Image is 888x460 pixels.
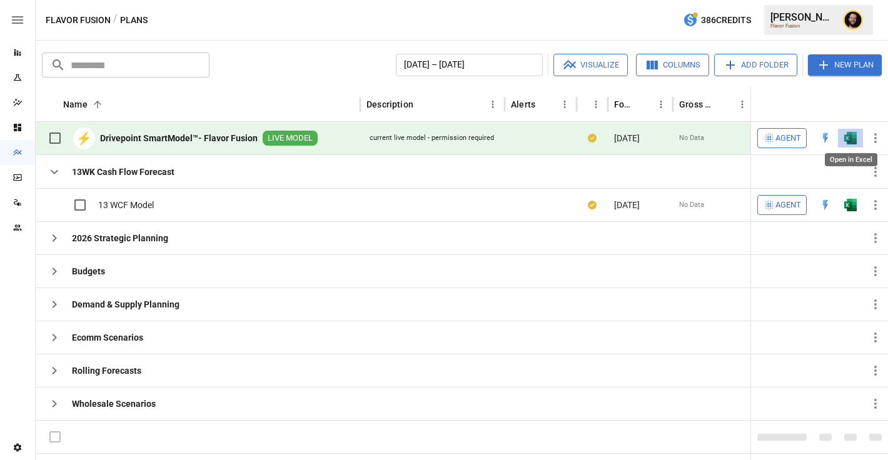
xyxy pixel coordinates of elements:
button: Alerts column menu [556,96,573,113]
div: Open in Excel [825,153,877,166]
img: excel-icon.76473adf.svg [844,132,857,144]
b: Wholesale Scenarios [72,397,156,410]
div: Open in Excel [844,132,857,144]
div: Open in Excel [844,199,857,211]
button: Columns [636,54,709,76]
button: Sort [415,96,432,113]
button: Sort [635,96,652,113]
b: Ecomm Scenarios [72,331,143,344]
button: Sort [870,96,888,113]
span: 13 WCF Model [98,199,154,211]
div: [DATE] [608,188,673,221]
div: ⚡ [73,127,95,149]
div: Name [63,99,88,109]
button: [DATE] – [DATE] [396,54,543,76]
b: Budgets [72,265,105,277]
span: No Data [679,133,704,143]
span: No Data [679,200,704,210]
button: Forecast start column menu [652,96,670,113]
button: Description column menu [484,96,502,113]
span: 386 Credits [701,12,751,28]
button: Sort [716,96,734,113]
button: Sort [89,96,106,113]
div: Your plan has changes in Excel that are not reflected in the Drivepoint Data Warehouse, select "S... [588,199,597,211]
b: 2026 Strategic Planning [72,232,168,244]
b: 13WK Cash Flow Forecast [72,166,174,178]
b: Drivepoint SmartModel™- Flavor Fusion [100,132,258,144]
div: / [113,12,118,28]
button: Agent [757,128,807,148]
div: Your plan has changes in Excel that are not reflected in the Drivepoint Data Warehouse, select "S... [588,132,597,144]
button: Ciaran Nugent [835,2,870,37]
button: Sort [577,96,595,113]
button: Agent [757,195,807,215]
div: Forecast start [614,99,633,109]
div: [DATE] [608,122,673,155]
div: [PERSON_NAME] [770,11,835,23]
button: Status column menu [587,96,605,113]
span: Agent [775,198,801,212]
b: Demand & Supply Planning [72,298,179,311]
button: 386Credits [678,9,756,32]
div: current live model - permission required [370,133,494,143]
img: Ciaran Nugent [843,10,863,30]
b: Rolling Forecasts [72,364,141,377]
div: Open in Quick Edit [819,132,832,144]
button: Sort [537,96,554,113]
img: quick-edit-flash.b8aec18c.svg [819,199,832,211]
span: Agent [775,131,801,146]
button: Add Folder [714,54,797,76]
span: LIVE MODEL [263,132,318,144]
img: quick-edit-flash.b8aec18c.svg [819,132,832,144]
img: excel-icon.76473adf.svg [844,199,857,211]
div: Alerts [511,99,535,109]
button: Gross Margin column menu [734,96,751,113]
button: New Plan [808,54,882,76]
button: Flavor Fusion [46,12,111,28]
div: Open in Quick Edit [819,199,832,211]
div: Gross Margin [679,99,715,109]
div: Description [366,99,413,109]
button: Visualize [553,54,628,76]
div: Flavor Fusion [770,23,835,29]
